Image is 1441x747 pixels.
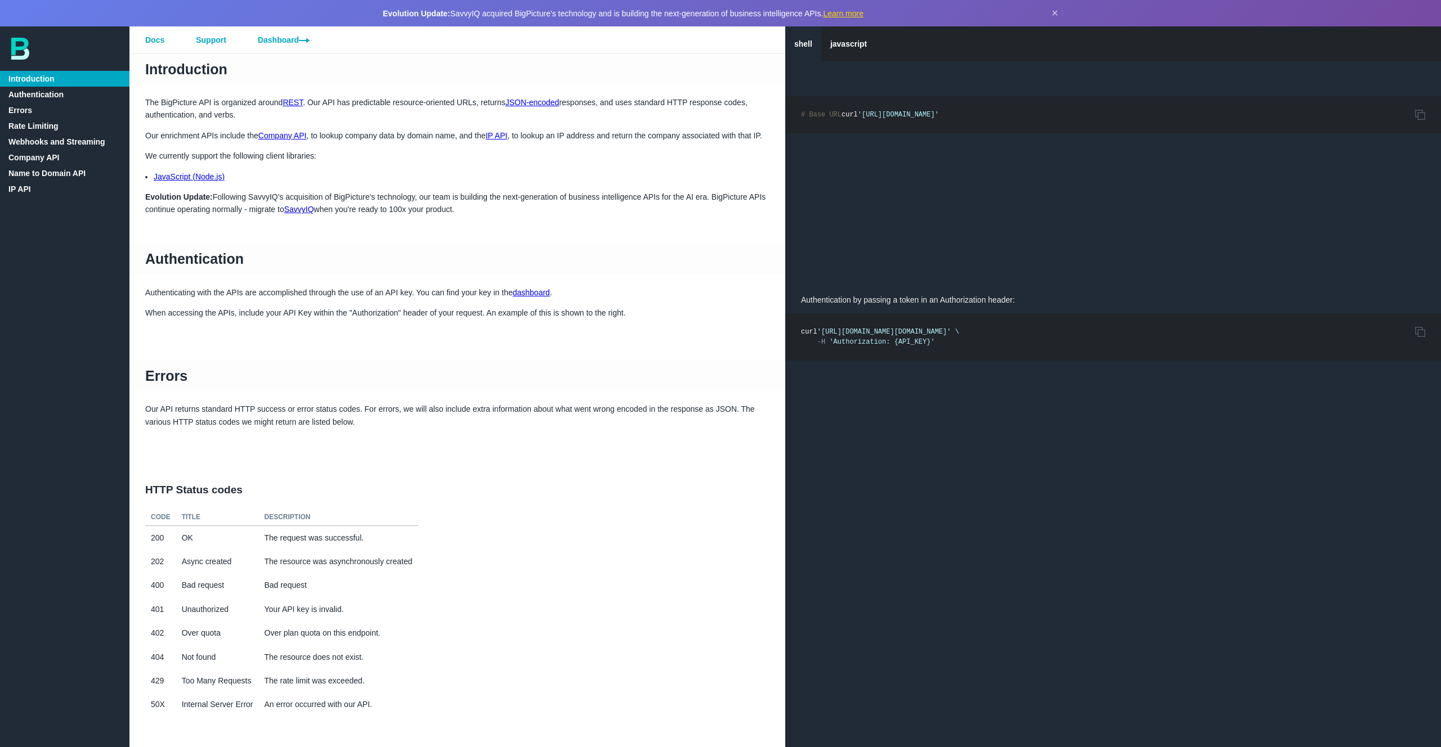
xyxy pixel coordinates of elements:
a: Docs [129,26,180,53]
p: We currently support the following client libraries: [129,150,785,162]
code: curl [801,111,939,119]
a: IP API [486,131,508,140]
td: 429 [145,669,176,692]
p: Our enrichment APIs include the , to lookup company data by domain name, and the , to lookup an I... [129,129,785,142]
p: Authentication by passing a token in an Authorization header: [785,286,1441,313]
a: SavvyIQ [284,205,314,214]
td: Over plan quota on this endpoint. [259,621,418,645]
td: Too Many Requests [176,669,259,692]
button: Dismiss announcement [1051,7,1058,20]
td: The resource was asynchronously created [259,550,418,573]
code: curl [801,328,959,346]
td: Async created [176,550,259,573]
a: shell [785,26,821,61]
a: REST [283,98,303,107]
td: Bad request [259,573,418,597]
span: '[URL][DOMAIN_NAME]' [858,111,939,119]
td: The rate limit was exceeded. [259,669,418,692]
td: 202 [145,550,176,573]
span: # Base URL [801,111,842,119]
th: Code [145,509,176,526]
a: Dashboard [242,26,325,53]
th: Description [259,509,418,526]
td: Over quota [176,621,259,645]
td: Bad request [176,573,259,597]
td: 401 [145,597,176,621]
a: Company API [258,131,307,140]
span: \ [955,328,959,336]
strong: Evolution Update: [383,9,450,18]
strong: Evolution Update: [145,192,213,201]
a: dashboard [513,288,550,297]
td: 404 [145,645,176,669]
span: '[URL][DOMAIN_NAME][DOMAIN_NAME]' [817,328,951,336]
h2: HTTP Status codes [129,471,785,509]
td: 400 [145,573,176,597]
h1: Errors [129,361,785,391]
a: javascript [821,26,876,61]
span: 'Authorization: {API_KEY}' [829,338,934,346]
td: Not found [176,645,259,669]
td: 200 [145,525,176,550]
td: 50X [145,692,176,716]
td: OK [176,525,259,550]
td: Unauthorized [176,597,259,621]
td: The request was successful. [259,525,418,550]
th: Title [176,509,259,526]
a: Support [180,26,242,53]
p: Our API returns standard HTTP success or error status codes. For errors, we will also include ext... [129,403,785,428]
p: The BigPicture API is organized around . Our API has predictable resource-oriented URLs, returns ... [129,96,785,121]
td: An error occurred with our API. [259,692,418,716]
img: bp-logo-B-teal.svg [11,38,29,60]
td: Your API key is invalid. [259,597,418,621]
h1: Introduction [129,54,785,84]
p: When accessing the APIs, include your API Key within the "Authorization" header of your request. ... [129,307,785,319]
td: Internal Server Error [176,692,259,716]
p: Authenticating with the APIs are accomplished through the use of an API key. You can find your ke... [129,286,785,299]
a: Learn more [823,9,863,18]
a: JavaScript (Node.js) [154,172,225,181]
td: 402 [145,621,176,645]
h1: Authentication [129,244,785,274]
span: -H [817,338,825,346]
td: The resource does not exist. [259,645,418,669]
p: Following SavvyIQ's acquisition of BigPicture's technology, our team is building the next-generat... [129,191,785,216]
a: JSON-encoded [505,98,560,107]
span: SavvyIQ acquired BigPicture's technology and is building the next-generation of business intellig... [383,9,863,18]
